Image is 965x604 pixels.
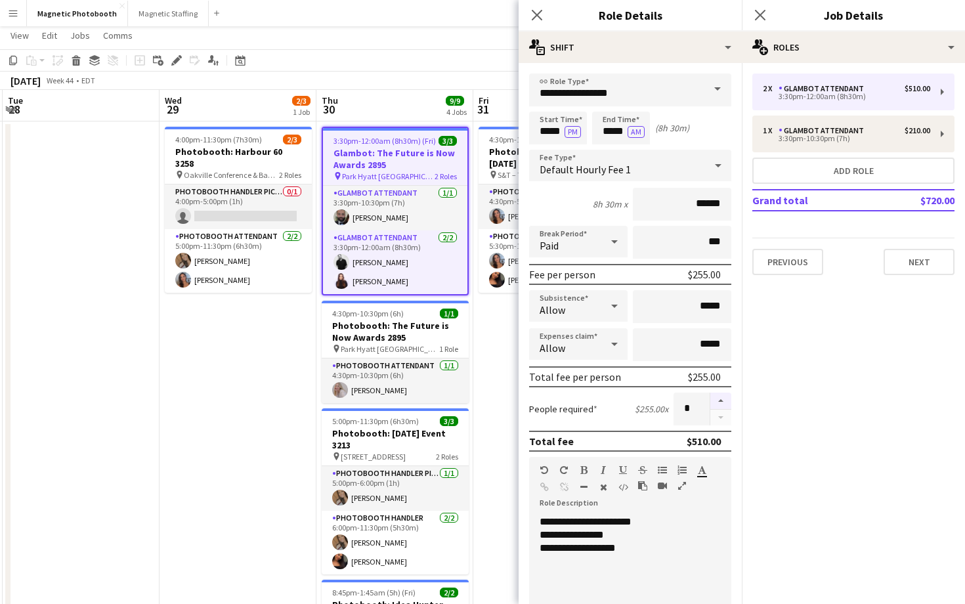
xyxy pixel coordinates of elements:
button: Underline [618,465,628,475]
app-card-role: Photobooth Handler Pick-Up/Drop-Off0/14:00pm-5:00pm (1h) [165,184,312,229]
button: Magnetic Staffing [128,1,209,26]
span: Paid [540,239,559,252]
span: View [11,30,29,41]
button: Fullscreen [677,481,687,491]
span: Oakville Conference & Banquet Centre [184,170,279,180]
div: 1 Job [293,107,310,117]
button: Magnetic Photobooth [27,1,128,26]
span: [STREET_ADDRESS] [341,452,406,462]
a: View [5,27,34,44]
div: 3:30pm-10:30pm (7h) [763,135,930,142]
span: Tue [8,95,23,106]
span: 2/3 [292,96,311,106]
span: 29 [163,102,182,117]
app-job-card: 5:00pm-11:30pm (6h30m)3/3Photobooth: [DATE] Event 3213 [STREET_ADDRESS]2 RolesPhotobooth Handler ... [322,408,469,574]
button: Undo [540,465,549,475]
button: Unordered List [658,465,667,475]
div: 1 x [763,126,779,135]
button: AM [628,126,645,138]
span: 3/3 [439,136,457,146]
span: 2 Roles [279,170,301,180]
app-card-role: Photobooth Attendant2/25:00pm-11:30pm (6h30m)[PERSON_NAME][PERSON_NAME] [165,229,312,293]
app-job-card: 4:30pm-10:30pm (6h)3/3Photobooth: Sweat & Tonic [DATE] Social 3227 S&T – The Well2 RolesPhotoboot... [479,127,626,293]
span: 2/3 [283,135,301,144]
h3: Job Details [742,7,965,24]
span: Allow [540,341,565,355]
span: 4:30pm-10:30pm (6h) [489,135,561,144]
h3: Role Details [519,7,742,24]
span: 31 [477,102,489,117]
span: Park Hyatt [GEOGRAPHIC_DATA] [342,171,435,181]
app-card-role: Photobooth Handler2/26:00pm-11:30pm (5h30m)[PERSON_NAME][PERSON_NAME] [322,511,469,574]
button: PM [565,126,581,138]
app-card-role: Glambot Attendant1/13:30pm-10:30pm (7h)[PERSON_NAME] [323,186,467,230]
span: 4:00pm-11:30pm (7h30m) [175,135,262,144]
h3: Photobooth: Sweat & Tonic [DATE] Social 3227 [479,146,626,169]
span: S&T – The Well [498,170,546,180]
span: 5:00pm-11:30pm (6h30m) [332,416,419,426]
button: Redo [559,465,568,475]
a: Edit [37,27,62,44]
span: 8:45pm-1:45am (5h) (Fri) [332,588,416,597]
button: Horizontal Line [579,482,588,492]
button: Paste as plain text [638,481,647,491]
button: Strikethrough [638,465,647,475]
button: Italic [599,465,608,475]
h3: Photobooth: Harbour 60 3258 [165,146,312,169]
button: Previous [752,249,823,275]
app-job-card: 3:30pm-12:00am (8h30m) (Fri)3/3Glambot: The Future is Now Awards 2895 Park Hyatt [GEOGRAPHIC_DATA... [322,127,469,295]
button: Add role [752,158,954,184]
div: $510.00 [905,84,930,93]
span: Edit [42,30,57,41]
app-card-role: Photobooth Attendant2/25:30pm-10:30pm (5h)[PERSON_NAME][PERSON_NAME] [479,229,626,293]
div: 8h 30m x [593,198,628,210]
span: Comms [103,30,133,41]
span: 1 Role [439,344,458,354]
a: Jobs [65,27,95,44]
span: 1/1 [440,309,458,318]
td: $720.00 [877,190,954,211]
span: Week 44 [43,75,76,85]
div: $210.00 [905,126,930,135]
button: Increase [710,393,731,410]
span: 9/9 [446,96,464,106]
div: [DATE] [11,74,41,87]
td: Grand total [752,190,877,211]
span: 2 Roles [435,171,457,181]
label: People required [529,403,597,415]
span: Jobs [70,30,90,41]
span: Allow [540,303,565,316]
span: Park Hyatt [GEOGRAPHIC_DATA] [341,344,439,354]
span: 3:30pm-12:00am (8h30m) (Fri) [333,136,436,146]
button: Next [884,249,954,275]
h3: Glambot: The Future is Now Awards 2895 [323,147,467,171]
h3: Photobooth: The Future is Now Awards 2895 [322,320,469,343]
span: Wed [165,95,182,106]
div: $255.00 [688,268,721,281]
app-job-card: 4:30pm-10:30pm (6h)1/1Photobooth: The Future is Now Awards 2895 Park Hyatt [GEOGRAPHIC_DATA]1 Rol... [322,301,469,403]
div: Glambot Attendant [779,126,869,135]
div: Total fee [529,435,574,448]
div: EDT [81,75,95,85]
span: 2 Roles [436,452,458,462]
div: Glambot Attendant [779,84,869,93]
div: 2 x [763,84,779,93]
button: Text Color [697,465,706,475]
button: Bold [579,465,588,475]
app-card-role: Photobooth Handler Pick-Up/Drop-Off1/14:30pm-5:30pm (1h)[PERSON_NAME] [479,184,626,229]
div: $255.00 [688,370,721,383]
h3: Photobooth: [DATE] Event 3213 [322,427,469,451]
a: Comms [98,27,138,44]
span: Thu [322,95,338,106]
div: 4 Jobs [446,107,467,117]
button: HTML Code [618,482,628,492]
app-job-card: 4:00pm-11:30pm (7h30m)2/3Photobooth: Harbour 60 3258 Oakville Conference & Banquet Centre2 RolesP... [165,127,312,293]
button: Clear Formatting [599,482,608,492]
span: 3/3 [440,416,458,426]
div: Total fee per person [529,370,621,383]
